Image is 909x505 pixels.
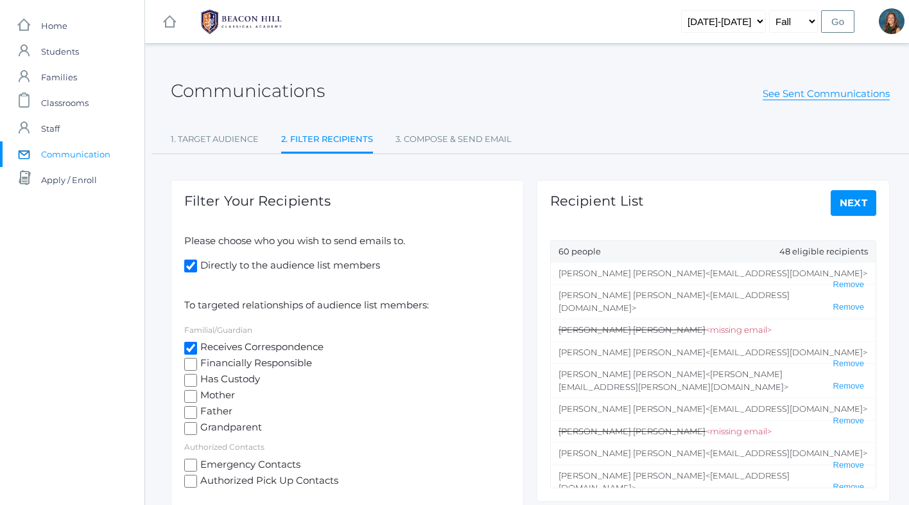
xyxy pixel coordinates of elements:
input: Grandparent [184,422,197,435]
input: Mother [184,390,197,403]
span: Mother [197,388,235,404]
span: Staff [41,116,60,141]
span: Receives Correspondence [197,340,324,356]
span: Home [41,13,67,39]
button: Remove [829,279,868,290]
input: Father [184,406,197,419]
h1: Recipient List [550,193,644,208]
span: <missing email> [706,426,772,436]
span: [PERSON_NAME] [PERSON_NAME] [558,290,706,300]
span: Grandparent [197,420,262,436]
span: <[PERSON_NAME][EMAIL_ADDRESS][PERSON_NAME][DOMAIN_NAME]> [558,369,788,392]
input: Emergency Contacts [184,459,197,472]
span: [PERSON_NAME] [PERSON_NAME] [558,324,706,335]
span: Communication [41,141,110,167]
span: [PERSON_NAME] [PERSON_NAME] [558,470,706,481]
span: <[EMAIL_ADDRESS][DOMAIN_NAME]> [706,268,867,278]
span: Emergency Contacts [197,457,300,474]
button: Remove [829,302,868,313]
span: Authorized Pick Up Contacts [197,474,338,490]
span: Families [41,64,77,90]
span: Has Custody [197,372,260,388]
a: 1. Target Audience [171,127,259,152]
span: <missing email> [706,324,772,335]
input: Directly to the audience list members [184,260,197,272]
span: Directly to the audience list members [197,258,380,274]
input: Authorized Pick Up Contacts [184,475,197,488]
span: 48 eligible recipients [779,245,868,258]
a: 2. Filter Recipients [281,127,373,154]
span: <[EMAIL_ADDRESS][DOMAIN_NAME]> [706,448,867,458]
span: <[EMAIL_ADDRESS][DOMAIN_NAME]> [706,347,867,357]
span: Apply / Enroll [41,167,97,193]
span: [PERSON_NAME] [PERSON_NAME] [558,347,706,357]
span: Financially Responsible [197,356,312,372]
a: 3. Compose & Send Email [395,127,512,152]
p: To targeted relationships of audience list members: [184,298,510,313]
span: Classrooms [41,90,89,116]
button: Remove [829,359,868,369]
p: Please choose who you wish to send emails to. [184,234,510,249]
div: Andrea Deutsch [879,8,905,34]
img: 1_BHCALogos-05.png [193,6,290,38]
button: Remove [829,482,868,493]
button: Remove [829,416,868,427]
a: Next [831,190,877,216]
span: Father [197,404,232,420]
span: <[EMAIL_ADDRESS][DOMAIN_NAME]> [558,290,790,313]
a: See Sent Communications [763,87,890,100]
input: Has Custody [184,374,197,387]
input: Financially Responsible [184,358,197,371]
span: Students [41,39,79,64]
label: Familial/Guardian [184,325,252,335]
span: <[EMAIL_ADDRESS][DOMAIN_NAME]> [706,403,867,414]
h1: Filter Your Recipients [184,193,331,208]
span: [PERSON_NAME] [PERSON_NAME] [558,268,706,278]
input: Receives Correspondence [184,342,197,355]
span: [PERSON_NAME] [PERSON_NAME] [558,403,706,414]
input: Go [821,10,854,33]
button: Remove [829,381,868,392]
span: [PERSON_NAME] [PERSON_NAME] [558,369,706,379]
label: Authorized Contacts [184,442,264,452]
span: [PERSON_NAME] [PERSON_NAME] [558,426,706,436]
span: [PERSON_NAME] [PERSON_NAME] [558,448,706,458]
button: Remove [829,460,868,471]
div: 60 people [551,241,876,263]
h2: Communications [171,81,325,101]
